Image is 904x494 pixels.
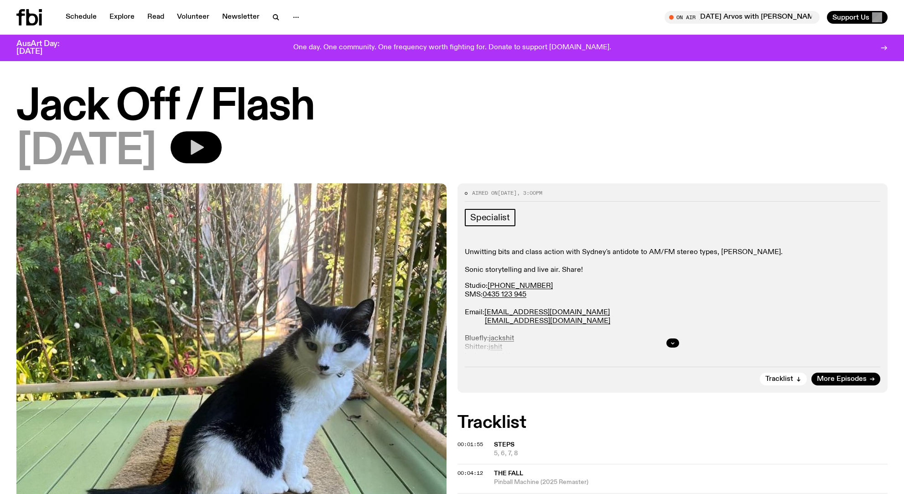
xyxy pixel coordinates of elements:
[457,441,483,448] span: 00:01:55
[472,189,498,197] span: Aired on
[494,478,888,487] span: Pinball Machine (2025 Remaster)
[457,442,483,447] button: 00:01:55
[494,442,514,448] span: Steps
[483,291,526,298] a: 0435 123 945
[832,13,869,21] span: Support Us
[16,87,888,128] h1: Jack Off / Flash
[16,40,75,56] h3: AusArt Day: [DATE]
[171,11,215,24] a: Volunteer
[470,213,510,223] span: Specialist
[16,131,156,172] span: [DATE]
[217,11,265,24] a: Newsletter
[457,469,483,477] span: 00:04:12
[142,11,170,24] a: Read
[517,189,542,197] span: , 3:00pm
[494,470,523,477] span: The Fall
[465,209,515,226] a: Specialist
[817,376,867,383] span: More Episodes
[457,415,888,431] h2: Tracklist
[665,11,820,24] button: On Air[DATE] Arvos with [PERSON_NAME]
[457,471,483,476] button: 00:04:12
[827,11,888,24] button: Support Us
[60,11,102,24] a: Schedule
[760,373,807,385] button: Tracklist
[494,449,888,458] span: 5, 6, 7, 8
[765,376,793,383] span: Tracklist
[488,282,553,290] a: [PHONE_NUMBER]
[465,282,880,387] p: Studio: SMS: Email: Bluefly: Shitter: Instagran: Fakebook: Home:
[498,189,517,197] span: [DATE]
[104,11,140,24] a: Explore
[465,248,880,275] p: Unwitting bits and class action with Sydney's antidote to AM/FM stereo types, [PERSON_NAME]. Soni...
[485,317,610,325] a: [EMAIL_ADDRESS][DOMAIN_NAME]
[293,44,611,52] p: One day. One community. One frequency worth fighting for. Donate to support [DOMAIN_NAME].
[484,309,610,316] a: [EMAIL_ADDRESS][DOMAIN_NAME]
[811,373,880,385] a: More Episodes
